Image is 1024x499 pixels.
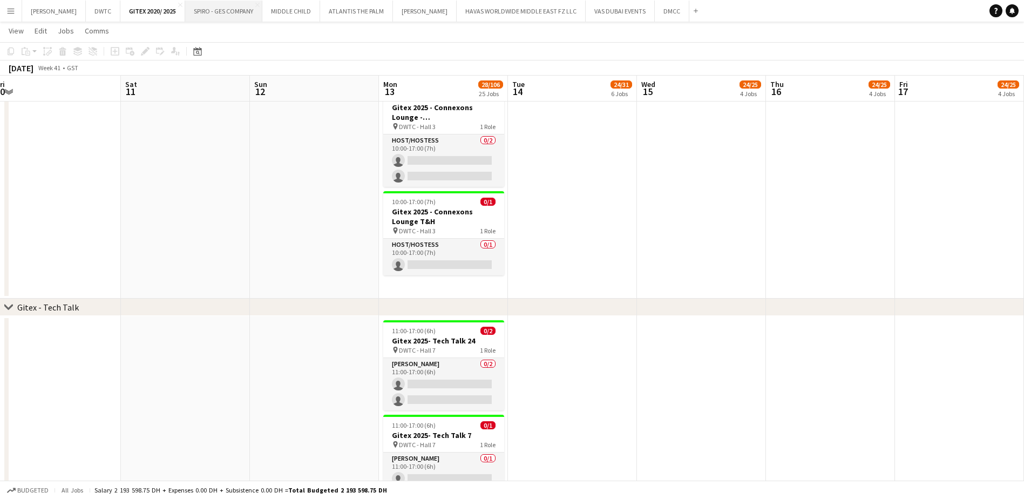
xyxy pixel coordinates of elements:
[30,24,51,38] a: Edit
[586,1,655,22] button: VAS DUBAI EVENTS
[85,26,109,36] span: Comms
[253,85,267,98] span: 12
[480,123,496,131] span: 1 Role
[254,79,267,89] span: Sun
[383,415,504,489] app-job-card: 11:00-17:00 (6h)0/1Gitex 2025- Tech Talk 7 DWTC - Hall 71 Role[PERSON_NAME]0/111:00-17:00 (6h)
[611,80,632,89] span: 24/31
[480,227,496,235] span: 1 Role
[36,64,63,72] span: Week 41
[4,24,28,38] a: View
[899,79,908,89] span: Fri
[35,26,47,36] span: Edit
[392,421,436,429] span: 11:00-17:00 (6h)
[383,239,504,275] app-card-role: Host/Hostess0/110:00-17:00 (7h)
[58,26,74,36] span: Jobs
[94,486,387,494] div: Salary 2 193 598.75 DH + Expenses 0.00 DH + Subsistence 0.00 DH =
[399,441,436,449] span: DWTC - Hall 7
[740,80,761,89] span: 24/25
[740,90,761,98] div: 4 Jobs
[383,453,504,489] app-card-role: [PERSON_NAME]0/111:00-17:00 (6h)
[480,198,496,206] span: 0/1
[479,90,503,98] div: 25 Jobs
[22,1,86,22] button: [PERSON_NAME]
[67,64,78,72] div: GST
[640,85,655,98] span: 15
[457,1,586,22] button: HAVAS WORLDWIDE MIDDLE EAST FZ LLC
[480,346,496,354] span: 1 Role
[611,90,632,98] div: 6 Jobs
[59,486,85,494] span: All jobs
[399,346,436,354] span: DWTC - Hall 7
[17,302,79,313] div: Gitex - Tech Talk
[383,358,504,410] app-card-role: [PERSON_NAME]0/211:00-17:00 (6h)
[383,320,504,410] app-job-card: 11:00-17:00 (6h)0/2Gitex 2025- Tech Talk 24 DWTC - Hall 71 Role[PERSON_NAME]0/211:00-17:00 (6h)
[185,1,262,22] button: SPIRO - GES COMPANY
[399,123,436,131] span: DWTC - Hall 3
[288,486,387,494] span: Total Budgeted 2 193 598.75 DH
[383,430,504,440] h3: Gitex 2025- Tech Talk 7
[655,1,689,22] button: DMCC
[9,63,33,73] div: [DATE]
[125,79,137,89] span: Sat
[641,79,655,89] span: Wed
[9,26,24,36] span: View
[478,80,503,89] span: 28/106
[511,85,525,98] span: 14
[512,79,525,89] span: Tue
[5,484,50,496] button: Budgeted
[382,85,397,98] span: 13
[392,327,436,335] span: 11:00-17:00 (6h)
[320,1,393,22] button: ATLANTIS THE PALM
[869,90,890,98] div: 4 Jobs
[898,85,908,98] span: 17
[480,421,496,429] span: 0/1
[769,85,784,98] span: 16
[383,134,504,187] app-card-role: Host/Hostess0/210:00-17:00 (7h)
[53,24,78,38] a: Jobs
[383,79,397,89] span: Mon
[383,336,504,346] h3: Gitex 2025- Tech Talk 24
[393,1,457,22] button: [PERSON_NAME]
[383,103,504,122] h3: Gitex 2025 - Connexons Lounge - [GEOGRAPHIC_DATA]
[480,327,496,335] span: 0/2
[17,487,49,494] span: Budgeted
[124,85,137,98] span: 11
[262,1,320,22] button: MIDDLE CHILD
[770,79,784,89] span: Thu
[120,1,185,22] button: GITEX 2020/ 2025
[480,441,496,449] span: 1 Role
[383,191,504,275] app-job-card: 10:00-17:00 (7h)0/1Gitex 2025 - Connexons Lounge T&H DWTC - Hall 31 RoleHost/Hostess0/110:00-17:0...
[998,80,1019,89] span: 24/25
[383,207,504,226] h3: Gitex 2025 - Connexons Lounge T&H
[392,198,436,206] span: 10:00-17:00 (7h)
[998,90,1019,98] div: 4 Jobs
[869,80,890,89] span: 24/25
[80,24,113,38] a: Comms
[399,227,436,235] span: DWTC - Hall 3
[383,87,504,187] app-job-card: 10:00-17:00 (7h)0/2Gitex 2025 - Connexons Lounge - [GEOGRAPHIC_DATA] DWTC - Hall 31 RoleHost/Host...
[86,1,120,22] button: DWTC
